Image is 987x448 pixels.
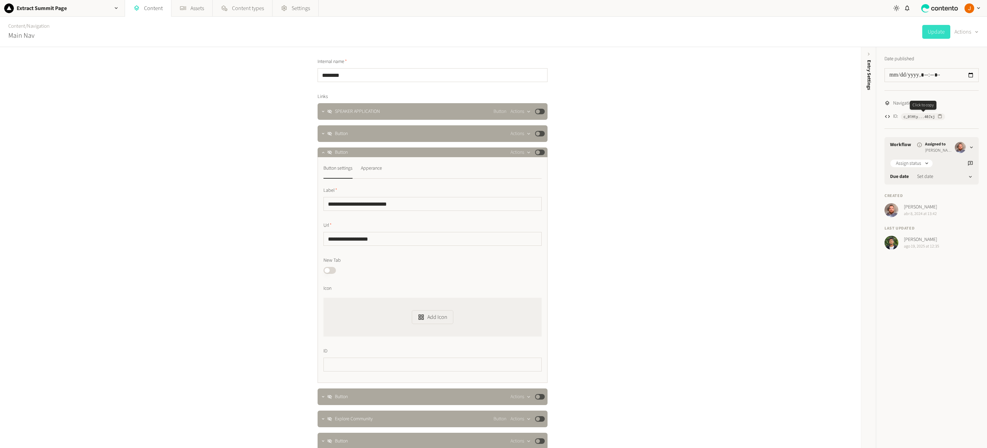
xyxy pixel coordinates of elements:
span: ago 19, 2025 at 12:35 [904,243,939,250]
span: Button [335,393,348,401]
a: Content [8,23,25,30]
img: Erik Galiana Farell [884,203,898,217]
a: Navigation [27,23,50,30]
button: Actions [954,25,979,39]
span: Set date [917,173,933,180]
h2: Extract Summit Page [17,4,67,12]
span: Button [335,130,348,137]
span: SPEAKER APPLICATION [335,108,380,115]
span: Assigned to [925,141,952,147]
img: Extract Summit Page [4,3,14,13]
button: Actions [510,148,531,156]
h4: Last updated [884,225,979,232]
a: Workflow [890,141,911,149]
button: Update [922,25,950,39]
span: ID: [893,113,898,120]
button: c_01Hty...40Jxj [901,113,945,120]
button: Actions [510,437,531,445]
span: [PERSON_NAME] [904,204,937,211]
button: Actions [510,415,531,423]
button: Actions [510,129,531,138]
span: Button [335,438,348,445]
h2: Main Nav [8,30,35,41]
span: Url [323,222,332,229]
label: Date published [884,55,914,63]
span: Content types [232,4,264,12]
span: Button [493,415,506,423]
span: Entry Settings [865,60,873,90]
span: [PERSON_NAME] [925,147,952,154]
img: Erik Galiana Farell [955,142,966,153]
span: c_01Hty...40Jxj [904,114,935,120]
span: Navigation [893,100,914,107]
span: New Tab [323,257,341,264]
button: Actions [510,107,531,116]
span: Links [318,93,328,100]
span: ID [323,348,327,355]
span: Button [335,149,348,156]
span: abr 8, 2024 at 13:42 [904,211,937,217]
button: Actions [510,393,531,401]
span: Icon [323,285,331,292]
span: Explore Community [335,415,373,423]
button: Add Icon [412,310,453,324]
span: [PERSON_NAME] [904,236,939,243]
label: Due date [890,173,909,180]
img: Josu Escalada [964,3,974,13]
span: Settings [292,4,310,12]
span: Button [493,108,506,115]
span: Label [323,187,337,194]
div: Click to copy [910,101,936,110]
div: Apperance [361,163,382,174]
h4: Created [884,193,979,199]
span: / [25,23,27,30]
div: Button settings [323,163,353,174]
span: Internal name [318,58,347,65]
span: Assign status [896,160,921,167]
img: Arnold Alexander [884,236,898,250]
button: Assign status [890,159,933,168]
